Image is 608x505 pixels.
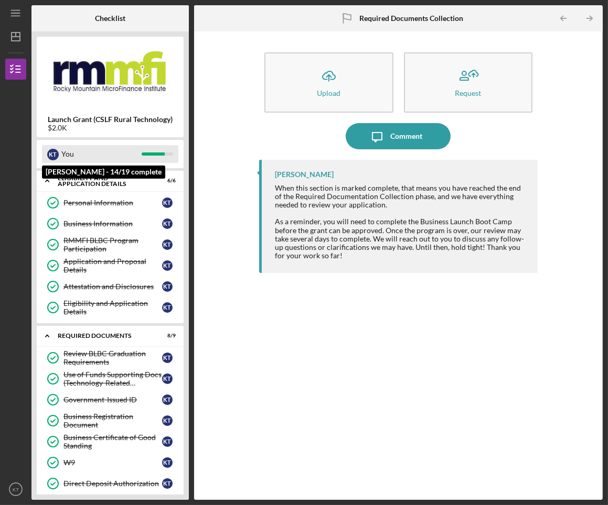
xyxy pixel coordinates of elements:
div: 6 / 6 [157,178,176,184]
text: KT [13,487,19,492]
a: Review BLBC Graduation RequirementsKT [42,347,178,368]
div: W9 [63,458,162,467]
div: Request [455,89,481,97]
div: K T [47,149,59,160]
a: W9KT [42,452,178,473]
a: Direct Deposit AuthorizationKT [42,473,178,494]
button: KT [5,479,26,500]
div: K T [162,415,173,426]
img: Product logo [37,42,184,105]
div: As a reminder, you will need to complete the Business Launch Boot Camp before the grant can be ap... [275,217,527,259]
a: Business Registration DocumentKT [42,410,178,431]
button: Comment [346,123,451,149]
a: RMMFI BLBC Program ParticipationKT [42,234,178,255]
div: Upload [317,89,340,97]
div: K T [162,281,173,292]
a: Eligibility and Application DetailsKT [42,297,178,318]
div: $2.0K [48,124,173,132]
div: K T [162,478,173,489]
div: Direct Deposit Authorization [63,479,162,488]
div: Business Certificate of Good Standing [63,433,162,450]
div: K T [162,197,173,208]
div: Use of Funds Supporting Docs (Technology-Related Expenses) [63,370,162,387]
div: Government-Issued ID [63,396,162,404]
div: RMMFI BLBC Program Participation [63,236,162,253]
div: K T [162,239,173,250]
button: Request [404,52,533,113]
div: Eligibility and Application Details [58,175,150,187]
b: Launch Grant (CSLF Rural Technology) [48,115,173,124]
div: Required Documents [58,333,150,339]
div: You [61,145,142,163]
div: 8 / 9 [157,333,176,339]
button: Upload [264,52,393,113]
div: Comment [390,123,422,149]
a: Government-Issued IDKT [42,389,178,410]
a: Use of Funds Supporting Docs (Technology-Related Expenses)KT [42,368,178,389]
b: Required Documents Collection [360,14,464,23]
div: Attestation and Disclosures [63,282,162,291]
a: Application and Proposal DetailsKT [42,255,178,276]
div: Personal Information [63,199,162,207]
a: Personal InformationKT [42,192,178,213]
a: Attestation and DisclosuresKT [42,276,178,297]
div: K T [162,353,173,363]
div: K T [162,457,173,468]
div: [PERSON_NAME] [275,170,334,179]
div: K T [162,302,173,313]
div: Review BLBC Graduation Requirements [63,349,162,366]
div: Business Registration Document [63,412,162,429]
b: Checklist [95,14,125,23]
div: Eligibility and Application Details [63,299,162,316]
a: Business Certificate of Good StandingKT [42,431,178,452]
div: K T [162,374,173,384]
div: Application and Proposal Details [63,257,162,274]
div: Business Information [63,219,162,228]
div: K T [162,218,173,229]
div: K T [162,394,173,405]
div: K T [162,436,173,447]
div: When this section is marked complete, that means you have reached the end of the Required Documen... [275,184,527,209]
div: K T [162,260,173,271]
a: Business InformationKT [42,213,178,234]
